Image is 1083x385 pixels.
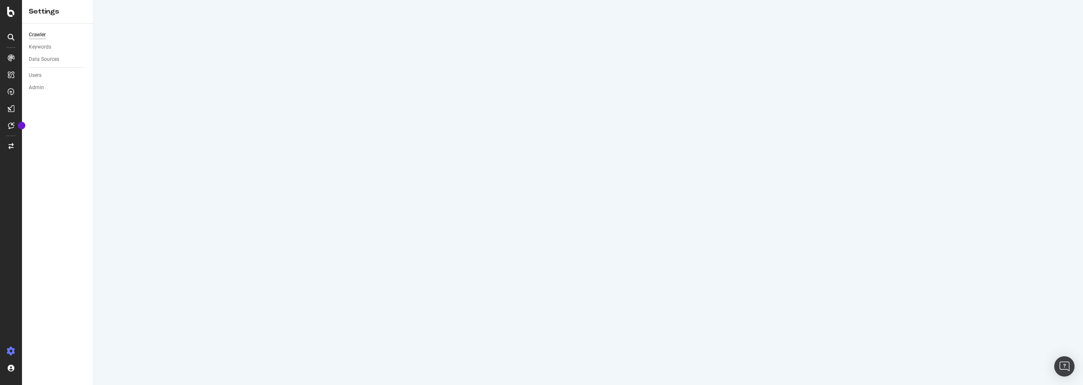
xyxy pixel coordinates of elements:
[1054,356,1075,377] div: Open Intercom Messenger
[29,55,88,64] a: Data Sources
[29,7,87,16] div: Settings
[29,71,41,80] div: Users
[29,83,88,92] a: Admin
[29,71,88,80] a: Users
[29,30,88,39] a: Crawler
[29,83,44,92] div: Admin
[18,122,25,129] div: Tooltip anchor
[29,43,51,52] div: Keywords
[29,43,88,52] a: Keywords
[29,30,46,39] div: Crawler
[29,55,59,64] div: Data Sources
